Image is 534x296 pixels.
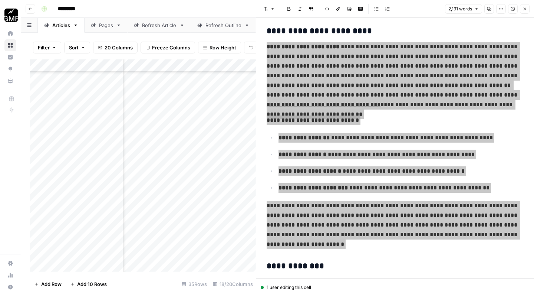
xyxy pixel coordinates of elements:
[77,280,107,288] span: Add 10 Rows
[205,22,241,29] div: Refresh Outline
[4,75,16,87] a: Your Data
[38,18,85,33] a: Articles
[64,42,90,53] button: Sort
[4,63,16,75] a: Opportunities
[448,6,472,12] span: 2,191 words
[52,22,70,29] div: Articles
[4,51,16,63] a: Insights
[142,22,177,29] div: Refresh Article
[4,39,16,51] a: Browse
[152,44,190,51] span: Freeze Columns
[4,27,16,39] a: Home
[128,18,191,33] a: Refresh Article
[445,4,482,14] button: 2,191 words
[85,18,128,33] a: Pages
[38,44,50,51] span: Filter
[4,257,16,269] a: Settings
[244,42,273,53] button: Undo
[141,42,195,53] button: Freeze Columns
[4,6,16,25] button: Workspace: Growth Marketing Pro
[93,42,138,53] button: 20 Columns
[69,44,79,51] span: Sort
[4,281,16,293] button: Help + Support
[4,9,18,22] img: Growth Marketing Pro Logo
[30,278,66,290] button: Add Row
[210,278,256,290] div: 18/20 Columns
[66,278,111,290] button: Add 10 Rows
[105,44,133,51] span: 20 Columns
[198,42,241,53] button: Row Height
[191,18,256,33] a: Refresh Outline
[179,278,210,290] div: 35 Rows
[41,280,62,288] span: Add Row
[210,44,236,51] span: Row Height
[261,284,530,291] div: 1 user editing this cell
[99,22,113,29] div: Pages
[33,42,61,53] button: Filter
[4,269,16,281] a: Usage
